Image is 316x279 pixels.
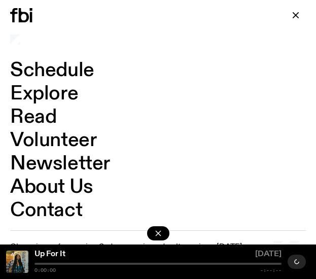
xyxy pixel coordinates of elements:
a: Newsletter [10,154,110,173]
a: Read [10,108,56,127]
a: Schedule [10,61,94,80]
span: [DATE] [255,251,282,261]
a: Explore [10,84,78,103]
a: Volunteer [10,131,96,150]
span: -:--:-- [260,268,282,273]
img: Up For It host Ify Obiegbu stands in a graffiti-covered room wearing a plaid shirt and blue top w... [6,251,28,273]
span: 0:00:00 [34,268,56,273]
a: Up For It [34,250,65,258]
a: Contact [10,201,82,220]
p: Champions of emerging Sydney music and culture since [DATE]. [10,242,244,252]
a: About Us [10,178,93,197]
